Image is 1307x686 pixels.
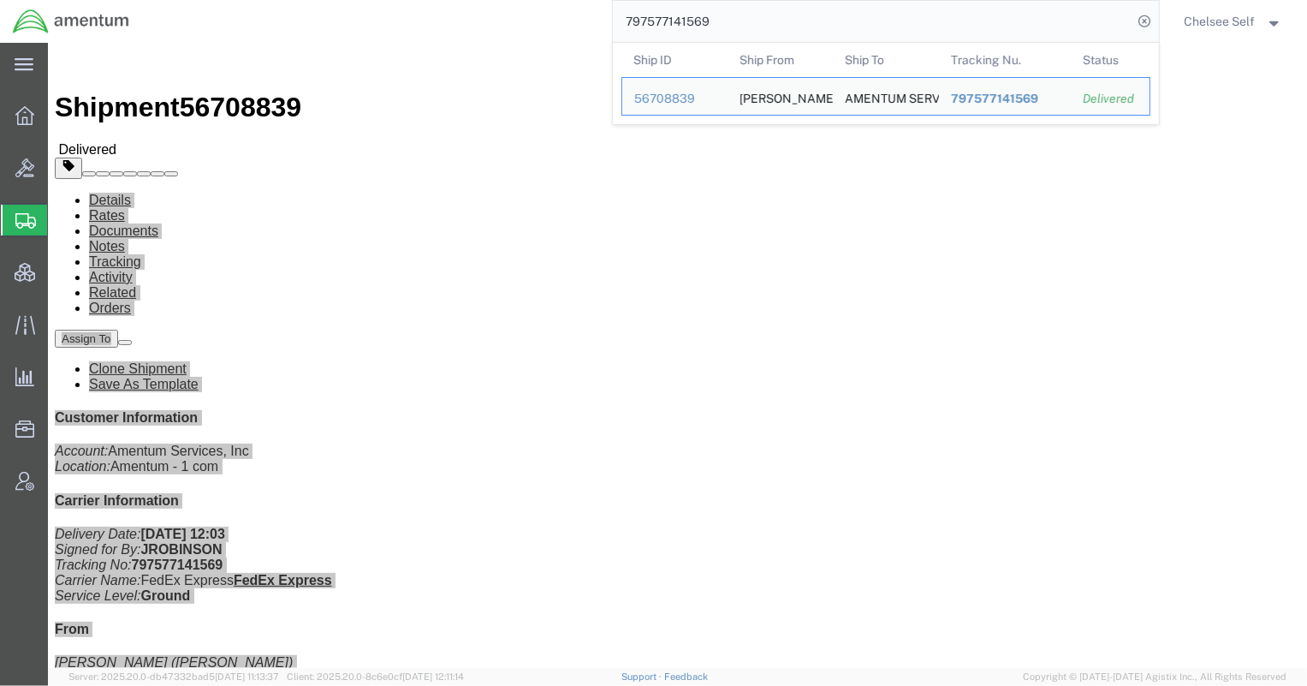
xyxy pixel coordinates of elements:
span: Chelsee Self [1185,12,1256,31]
a: Support [621,671,664,682]
span: Server: 2025.20.0-db47332bad5 [68,671,279,682]
input: Search for shipment number, reference number [613,1,1133,42]
th: Ship To [833,43,939,77]
span: [DATE] 12:11:14 [402,671,464,682]
div: Kevin Lee Estes [739,78,821,115]
div: 56708839 [634,90,716,108]
a: Feedback [664,671,708,682]
img: logo [12,9,130,34]
span: Copyright © [DATE]-[DATE] Agistix Inc., All Rights Reserved [1023,670,1286,684]
span: Client: 2025.20.0-8c6e0cf [287,671,464,682]
th: Status [1071,43,1150,77]
span: 797577141569 [950,92,1037,105]
iframe: FS Legacy Container [48,43,1307,668]
th: Ship ID [621,43,728,77]
table: Search Results [621,43,1159,124]
div: AMENTUM SERVICES INC. [845,78,927,115]
div: Delivered [1083,90,1138,108]
button: Chelsee Self [1184,11,1284,32]
div: 797577141569 [950,90,1059,108]
span: [DATE] 11:13:37 [215,671,279,682]
th: Ship From [727,43,833,77]
th: Tracking Nu. [938,43,1071,77]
